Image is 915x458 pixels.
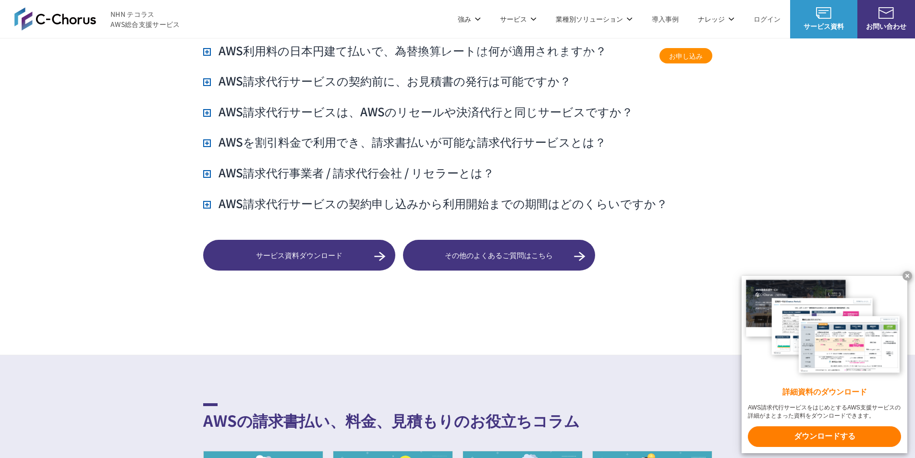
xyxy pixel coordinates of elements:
[878,7,894,19] img: お問い合わせ
[652,14,679,24] a: 導入事例
[754,14,781,24] a: ログイン
[403,240,595,271] a: その他のよくあるご質問はこちら
[403,250,595,261] span: その他のよくあるご質問はこちら
[742,276,907,453] a: 詳細資料のダウンロード AWS請求代行サービスをはじめとするAWS支援サービスの詳細がまとまった資料をダウンロードできます。 ダウンロードする
[748,426,901,447] x-t: ダウンロードする
[203,134,606,150] h3: AWSを割引料金で利用でき、請求書払いが可能な請求代行サービスとは？
[659,48,712,63] a: お申し込み
[110,9,180,29] span: NHN テコラス AWS総合支援サービス
[203,195,668,211] h3: AWS請求代行サービスの契約申し込みから利用開始までの期間はどのくらいですか？
[748,387,901,398] x-t: 詳細資料のダウンロード
[605,51,645,61] a: よくある質問
[475,51,522,61] a: 特長・メリット
[790,21,857,31] span: サービス資料
[748,404,901,420] x-t: AWS請求代行サービスをはじめとするAWS支援サービスの詳細がまとまった資料をダウンロードできます。
[14,7,96,30] img: AWS総合支援サービス C-Chorus
[857,21,915,31] span: お問い合わせ
[14,7,180,30] a: AWS総合支援サービス C-Chorus NHN テコラスAWS総合支援サービス
[698,14,734,24] p: ナレッジ
[816,7,831,19] img: AWS総合支援サービス C-Chorus サービス資料
[536,51,591,61] a: 請求代行 導入事例
[203,240,395,271] a: サービス資料ダウンロード
[458,14,481,24] p: 強み
[203,403,712,432] h2: AWSの請求書払い、料金、見積もりのお役立ちコラム
[556,14,633,24] p: 業種別ソリューション
[203,250,395,261] span: サービス資料ダウンロード
[415,51,462,61] a: 請求代行プラン
[203,164,494,181] h3: AWS請求代行事業者 / 請求代行会社 / リセラーとは？
[203,42,607,59] h3: AWS利用料の日本円建て払いで、為替換算レートは何が適用されますか？
[203,103,633,120] h3: AWS請求代行サービスは、AWSのリセールや決済代行と同じサービスですか？
[659,51,712,61] span: お申し込み
[203,73,571,89] h3: AWS請求代行サービスの契約前に、お見積書の発行は可能ですか？
[500,14,537,24] p: サービス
